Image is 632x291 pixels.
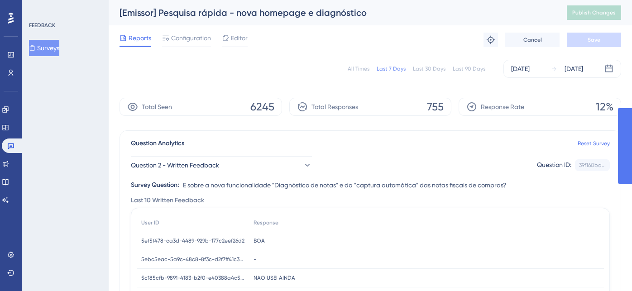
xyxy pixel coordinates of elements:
span: Cancel [523,36,542,43]
span: 755 [427,100,444,114]
div: [Emissor] Pesquisa rápida - nova homepage e diagnóstico [120,6,544,19]
span: - [254,256,256,263]
span: 6245 [250,100,274,114]
span: Reports [129,33,151,43]
span: 5ebc5eac-5a9c-48c8-8f3c-d2f7ff41c3eb [141,256,244,263]
span: Question 2 - Written Feedback [131,160,219,171]
span: 5c185cfb-9891-4183-b2f0-e40388a4c580 [141,274,244,281]
span: 5ef5f478-ca3d-4489-929b-177c2eef26d2 [141,237,244,244]
span: Save [588,36,600,43]
span: Publish Changes [572,9,616,16]
div: FEEDBACK [29,22,55,29]
div: [DATE] [511,63,530,74]
span: Configuration [171,33,211,43]
div: Last 90 Days [453,65,485,72]
span: Last 10 Written Feedback [131,195,204,206]
div: [DATE] [565,63,583,74]
div: 39f160bd... [579,162,606,169]
span: Response [254,219,278,226]
span: NAO USEI AINDA [254,274,295,281]
div: Survey Question: [131,180,179,191]
span: BOA [254,237,265,244]
span: Total Seen [142,101,172,112]
button: Publish Changes [567,5,621,20]
iframe: UserGuiding AI Assistant Launcher [594,255,621,282]
button: Surveys [29,40,59,56]
span: 12% [596,100,613,114]
button: Cancel [505,33,560,47]
div: Last 7 Days [377,65,406,72]
a: Reset Survey [578,140,610,147]
div: Last 30 Days [413,65,445,72]
span: E sobre a nova funcionalidade "Diagnóstico de notas" e da "captura automática" das notas fiscais ... [183,180,507,191]
span: Question Analytics [131,138,184,149]
button: Save [567,33,621,47]
div: Question ID: [537,159,571,171]
span: Total Responses [311,101,358,112]
div: All Times [348,65,369,72]
span: Response Rate [481,101,524,112]
span: Editor [231,33,248,43]
button: Question 2 - Written Feedback [131,156,312,174]
span: User ID [141,219,159,226]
